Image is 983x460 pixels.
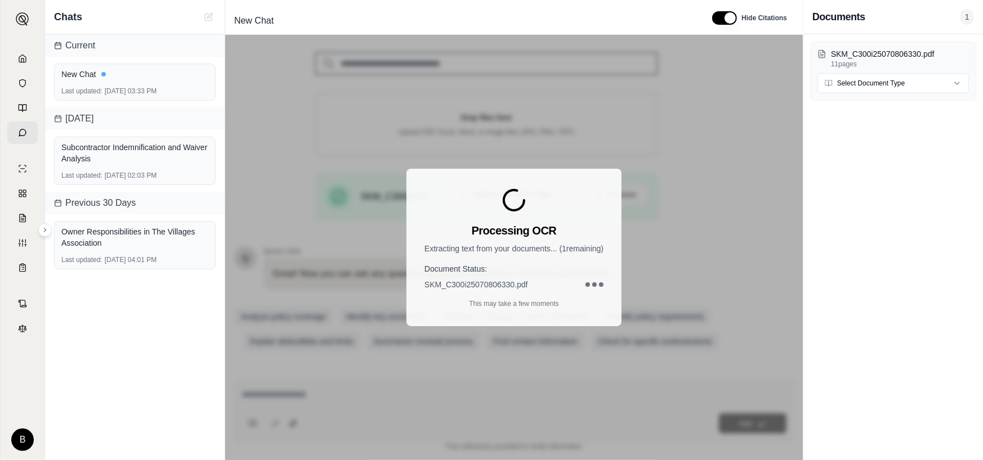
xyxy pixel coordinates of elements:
a: Coverage Table [7,256,38,279]
span: Last updated: [61,87,102,96]
div: B [11,429,34,451]
div: New Chat [61,69,208,80]
button: Expand sidebar [11,8,34,30]
h3: Documents [812,9,865,25]
div: [DATE] 02:03 PM [61,171,208,180]
div: Previous 30 Days [45,192,225,214]
div: Owner Responsibilities in The Villages Association [61,226,208,249]
div: Current [45,34,225,57]
a: Custom Report [7,232,38,254]
a: Chat [7,121,38,144]
button: SKM_C300i25070806330.pdf11pages [817,48,969,69]
a: Home [7,47,38,70]
span: New Chat [230,12,278,30]
a: Contract Analysis [7,292,38,315]
div: Edit Title [230,12,699,30]
span: SKM_C300i25070806330.pdf [425,279,528,290]
div: [DATE] 04:01 PM [61,255,208,264]
a: Policy Comparisons [7,182,38,205]
span: Chats [54,9,82,25]
h3: Processing OCR [472,223,557,238]
span: 1 [960,9,974,25]
a: Legal Search Engine [7,317,38,340]
span: Hide Citations [741,13,787,22]
a: Prompt Library [7,97,38,119]
img: Expand sidebar [16,12,29,26]
button: Expand sidebar [38,223,52,237]
span: Last updated: [61,255,102,264]
div: Subcontractor Indemnification and Waiver Analysis [61,142,208,164]
div: [DATE] 03:33 PM [61,87,208,96]
h4: Document Status: [425,263,604,274]
span: Last updated: [61,171,102,180]
div: [DATE] [45,107,225,130]
a: Documents Vault [7,72,38,94]
p: 11 pages [831,60,969,69]
p: This may take a few moments [469,299,558,308]
a: Single Policy [7,157,38,180]
button: Cannot create new chat while OCR is processing [202,10,216,24]
a: Claim Coverage [7,207,38,229]
p: Extracting text from your documents... ( 1 remaining) [425,243,604,254]
p: SKM_C300i25070806330.pdf [831,48,969,60]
